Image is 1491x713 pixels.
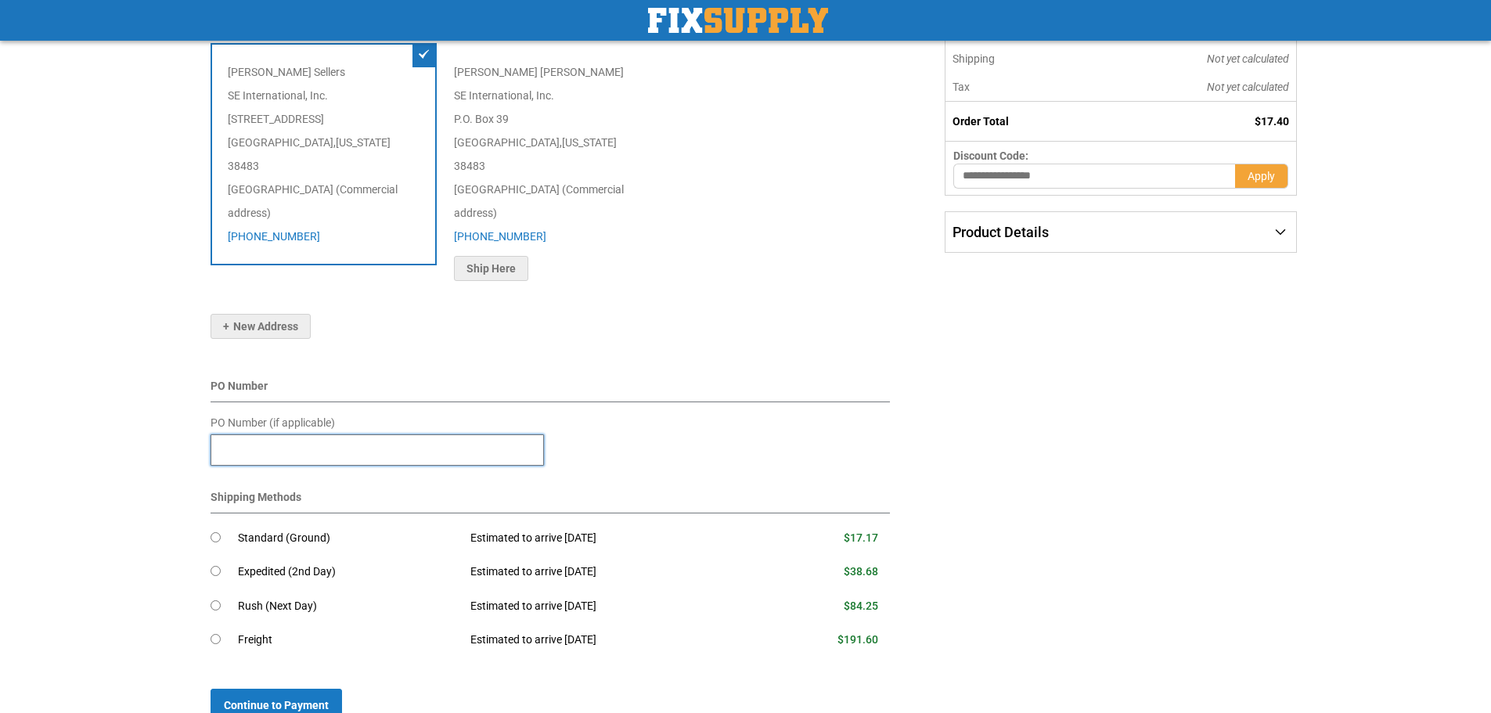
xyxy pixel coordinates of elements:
span: New Address [223,320,298,333]
td: Estimated to arrive [DATE] [459,521,761,556]
span: $84.25 [844,600,878,612]
div: [PERSON_NAME] [PERSON_NAME] SE International, Inc. P.O. Box 39 [GEOGRAPHIC_DATA] , 38483 [GEOGRAP... [437,43,664,298]
span: [US_STATE] [336,136,391,149]
td: Estimated to arrive [DATE] [459,589,761,624]
a: [PHONE_NUMBER] [454,230,546,243]
span: $17.17 [844,531,878,544]
a: store logo [648,8,828,33]
strong: Order Total [953,115,1009,128]
td: Rush (Next Day) [238,589,459,624]
td: Estimated to arrive [DATE] [459,555,761,589]
div: [PERSON_NAME] Sellers SE International, Inc. [STREET_ADDRESS] [GEOGRAPHIC_DATA] , 38483 [GEOGRAPH... [211,43,438,265]
img: Fix Industrial Supply [648,8,828,33]
td: Expedited (2nd Day) [238,555,459,589]
span: Apply [1248,170,1275,182]
button: Apply [1235,164,1288,189]
span: [US_STATE] [562,136,617,149]
span: $191.60 [837,633,878,646]
span: $38.68 [844,565,878,578]
div: PO Number [211,378,891,402]
span: Shipping [953,52,995,65]
span: Discount Code: [953,149,1028,162]
button: New Address [211,314,311,339]
span: $17.40 [1255,115,1289,128]
button: Ship Here [454,256,528,281]
div: Shipping Methods [211,489,891,513]
td: Standard (Ground) [238,521,459,556]
td: Estimated to arrive [DATE] [459,623,761,657]
span: Ship Here [466,262,516,275]
span: Not yet calculated [1207,52,1289,65]
td: Freight [238,623,459,657]
a: [PHONE_NUMBER] [228,230,320,243]
span: Continue to Payment [224,699,329,711]
span: Product Details [953,224,1049,240]
span: Not yet calculated [1207,81,1289,93]
th: Tax [945,73,1101,102]
span: PO Number (if applicable) [211,416,335,429]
